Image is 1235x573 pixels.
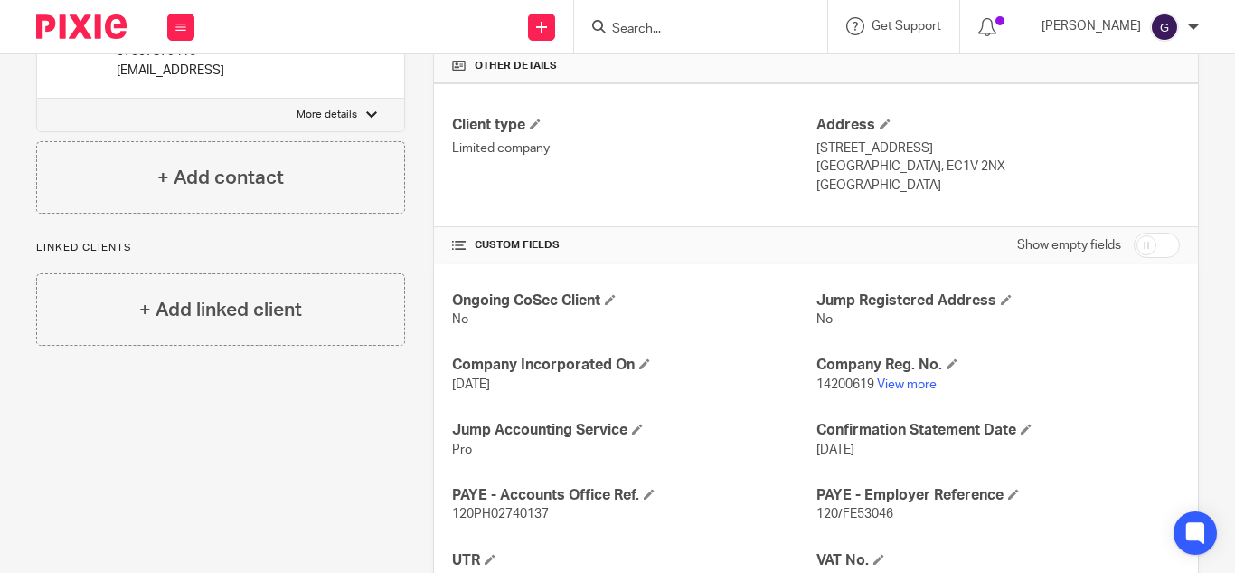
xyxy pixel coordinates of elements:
[297,108,357,122] p: More details
[452,378,490,391] span: [DATE]
[452,139,815,158] p: Limited company
[816,378,874,391] span: 14200619
[1042,17,1141,35] p: [PERSON_NAME]
[872,20,941,33] span: Get Support
[452,421,815,440] h4: Jump Accounting Service
[452,486,815,505] h4: PAYE - Accounts Office Ref.
[117,62,233,80] p: [EMAIL_ADDRESS]
[452,356,815,375] h4: Company Incorporated On
[816,291,1180,310] h4: Jump Registered Address
[1150,13,1179,42] img: svg%3E
[452,291,815,310] h4: Ongoing CoSec Client
[816,313,833,326] span: No
[816,421,1180,440] h4: Confirmation Statement Date
[139,296,302,324] h4: + Add linked client
[610,22,773,38] input: Search
[36,241,405,255] p: Linked clients
[816,551,1180,570] h4: VAT No.
[816,444,854,456] span: [DATE]
[1017,236,1121,254] label: Show empty fields
[816,116,1180,135] h4: Address
[816,508,893,520] span: 120/FE53046
[475,59,557,73] span: Other details
[816,158,1180,176] p: [GEOGRAPHIC_DATA], EC1V 2NX
[816,139,1180,158] p: [STREET_ADDRESS]
[877,378,937,391] a: View more
[452,444,472,456] span: Pro
[816,177,1180,195] p: [GEOGRAPHIC_DATA]
[36,14,127,39] img: Pixie
[452,116,815,135] h4: Client type
[452,313,468,326] span: No
[452,508,549,520] span: 120PH02740137
[816,356,1180,375] h4: Company Reg. No.
[452,238,815,253] h4: CUSTOM FIELDS
[157,164,284,192] h4: + Add contact
[816,486,1180,505] h4: PAYE - Employer Reference
[452,551,815,570] h4: UTR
